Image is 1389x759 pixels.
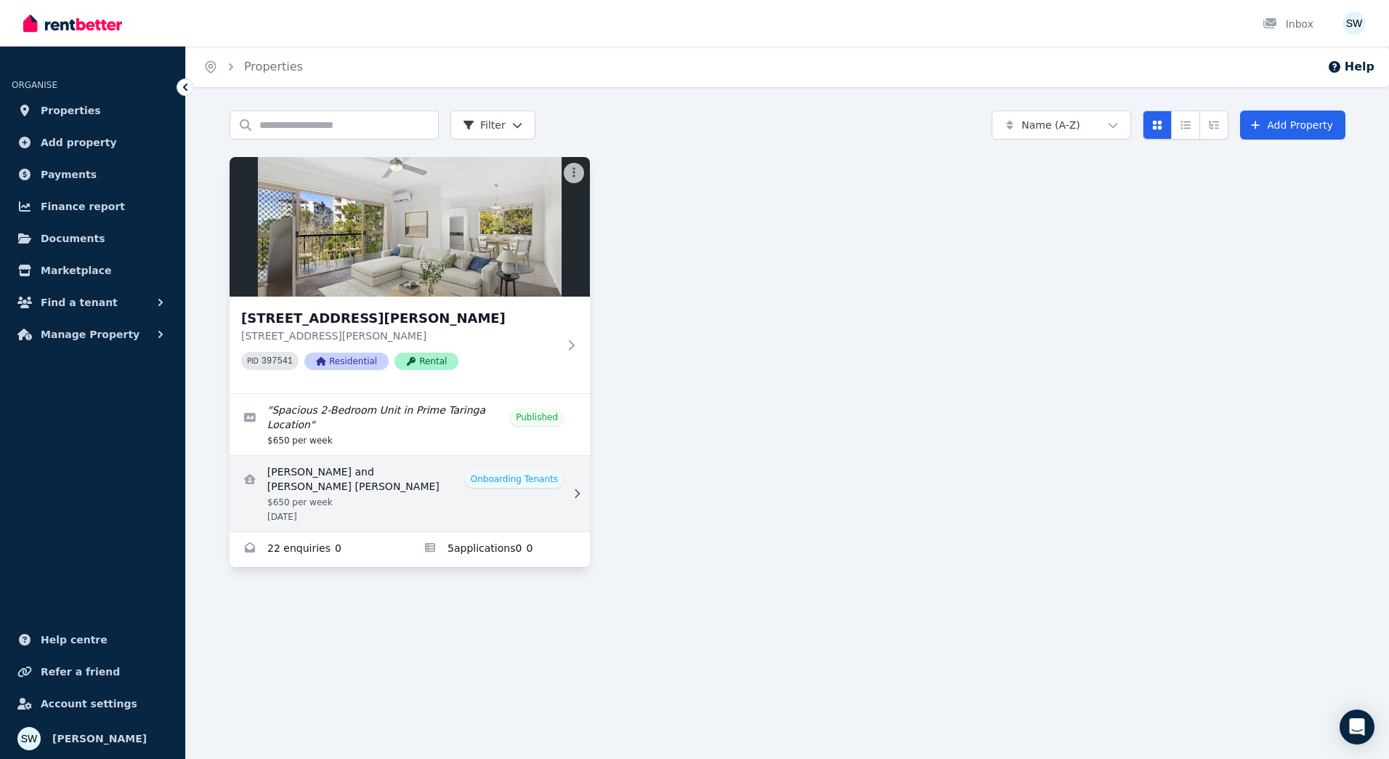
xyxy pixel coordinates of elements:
[12,96,174,125] a: Properties
[1171,111,1200,140] button: Compact list view
[17,727,41,750] img: Sam Watson
[12,288,174,317] button: Find a tenant
[1021,118,1080,132] span: Name (A-Z)
[1240,111,1345,140] a: Add Property
[230,157,590,393] a: Unit 8/162 Swann Rd, Taringa[STREET_ADDRESS][PERSON_NAME][STREET_ADDRESS][PERSON_NAME]PID 397541R...
[1263,17,1313,31] div: Inbox
[241,329,558,343] p: [STREET_ADDRESS][PERSON_NAME]
[1143,111,1172,140] button: Card view
[12,689,174,718] a: Account settings
[41,262,111,279] span: Marketplace
[12,80,57,90] span: ORGANISE
[41,695,137,712] span: Account settings
[230,157,590,297] img: Unit 8/162 Swann Rd, Taringa
[394,353,458,370] span: Rental
[41,631,108,648] span: Help centre
[410,532,590,567] a: Applications for Unit 8/162 Swann Rd, Taringa
[23,12,122,34] img: RentBetter
[244,60,303,73] a: Properties
[564,163,584,183] button: More options
[41,102,101,119] span: Properties
[463,118,506,132] span: Filter
[12,625,174,654] a: Help centre
[1340,710,1374,744] div: Open Intercom Messenger
[12,657,174,686] a: Refer a friend
[262,356,293,366] code: 397541
[230,532,410,567] a: Enquiries for Unit 8/162 Swann Rd, Taringa
[230,394,590,455] a: Edit listing: Spacious 2-Bedroom Unit in Prime Taringa Location
[992,111,1131,140] button: Name (A-Z)
[230,456,590,531] a: View details for Abel Tharakan and Abhinav Tharakan Joju Melayil
[41,230,105,247] span: Documents
[12,128,174,157] a: Add property
[41,134,117,151] span: Add property
[12,224,174,253] a: Documents
[186,47,320,87] nav: Breadcrumb
[1327,58,1374,76] button: Help
[1343,12,1366,35] img: Sam Watson
[52,730,147,747] span: [PERSON_NAME]
[1143,111,1228,140] div: View options
[12,192,174,221] a: Finance report
[41,166,97,183] span: Payments
[304,353,389,370] span: Residential
[41,663,120,680] span: Refer a friend
[247,357,259,365] small: PID
[450,111,535,140] button: Filter
[41,326,139,343] span: Manage Property
[241,308,558,329] h3: [STREET_ADDRESS][PERSON_NAME]
[41,198,125,215] span: Finance report
[12,320,174,349] button: Manage Property
[12,160,174,189] a: Payments
[1199,111,1228,140] button: Expanded list view
[12,256,174,285] a: Marketplace
[41,294,118,311] span: Find a tenant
